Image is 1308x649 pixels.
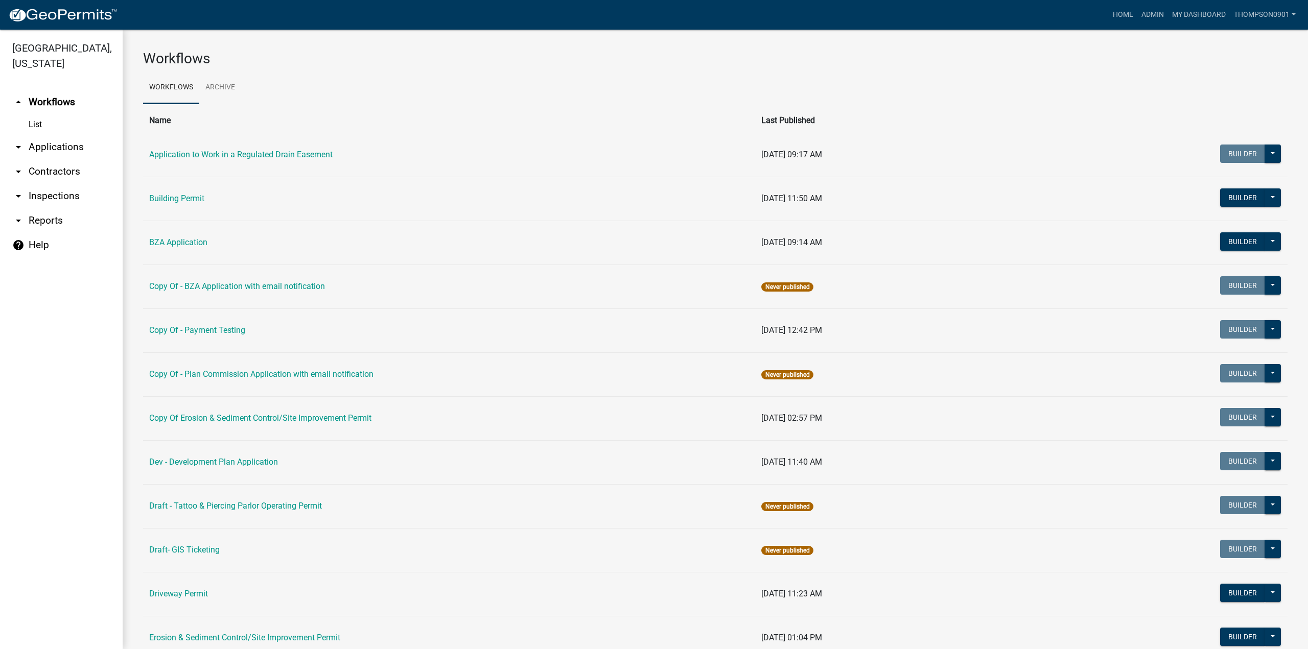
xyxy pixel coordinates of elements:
span: [DATE] 11:40 AM [761,457,822,467]
span: [DATE] 09:17 AM [761,150,822,159]
button: Builder [1220,540,1265,558]
a: Home [1109,5,1137,25]
a: BZA Application [149,237,207,247]
span: Never published [761,370,813,379]
a: Admin [1137,5,1168,25]
a: Dev - Development Plan Application [149,457,278,467]
button: Builder [1220,276,1265,295]
i: arrow_drop_up [12,96,25,108]
a: Driveway Permit [149,589,208,598]
a: Building Permit [149,194,204,203]
a: thompson0901 [1230,5,1300,25]
i: arrow_drop_down [12,165,25,178]
th: Last Published [755,108,1095,133]
span: [DATE] 11:23 AM [761,589,822,598]
a: My Dashboard [1168,5,1230,25]
h3: Workflows [143,50,1288,67]
a: Erosion & Sediment Control/Site Improvement Permit [149,633,340,642]
span: [DATE] 12:42 PM [761,325,822,335]
a: Copy Of - Payment Testing [149,325,245,335]
span: [DATE] 02:57 PM [761,413,822,423]
span: [DATE] 01:04 PM [761,633,822,642]
a: Copy Of - Plan Commission Application with email notification [149,369,373,379]
i: arrow_drop_down [12,141,25,153]
span: Never published [761,282,813,292]
button: Builder [1220,408,1265,426]
a: Application to Work in a Regulated Drain Easement [149,150,333,159]
span: Never published [761,546,813,555]
i: arrow_drop_down [12,214,25,227]
a: Draft - Tattoo & Piercing Parlor Operating Permit [149,501,322,511]
button: Builder [1220,364,1265,382]
button: Builder [1220,452,1265,470]
i: arrow_drop_down [12,190,25,202]
a: Archive [199,71,241,104]
button: Builder [1220,232,1265,251]
a: Copy Of Erosion & Sediment Control/Site Improvement Permit [149,413,371,423]
a: Draft- GIS Ticketing [149,545,220,555]
button: Builder [1220,584,1265,602]
span: Never published [761,502,813,511]
button: Builder [1220,145,1265,163]
span: [DATE] 09:14 AM [761,237,822,247]
button: Builder [1220,188,1265,207]
th: Name [143,108,755,133]
button: Builder [1220,628,1265,646]
button: Builder [1220,496,1265,514]
i: help [12,239,25,251]
button: Builder [1220,320,1265,339]
a: Workflows [143,71,199,104]
span: [DATE] 11:50 AM [761,194,822,203]
a: Copy Of - BZA Application with email notification [149,281,325,291]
